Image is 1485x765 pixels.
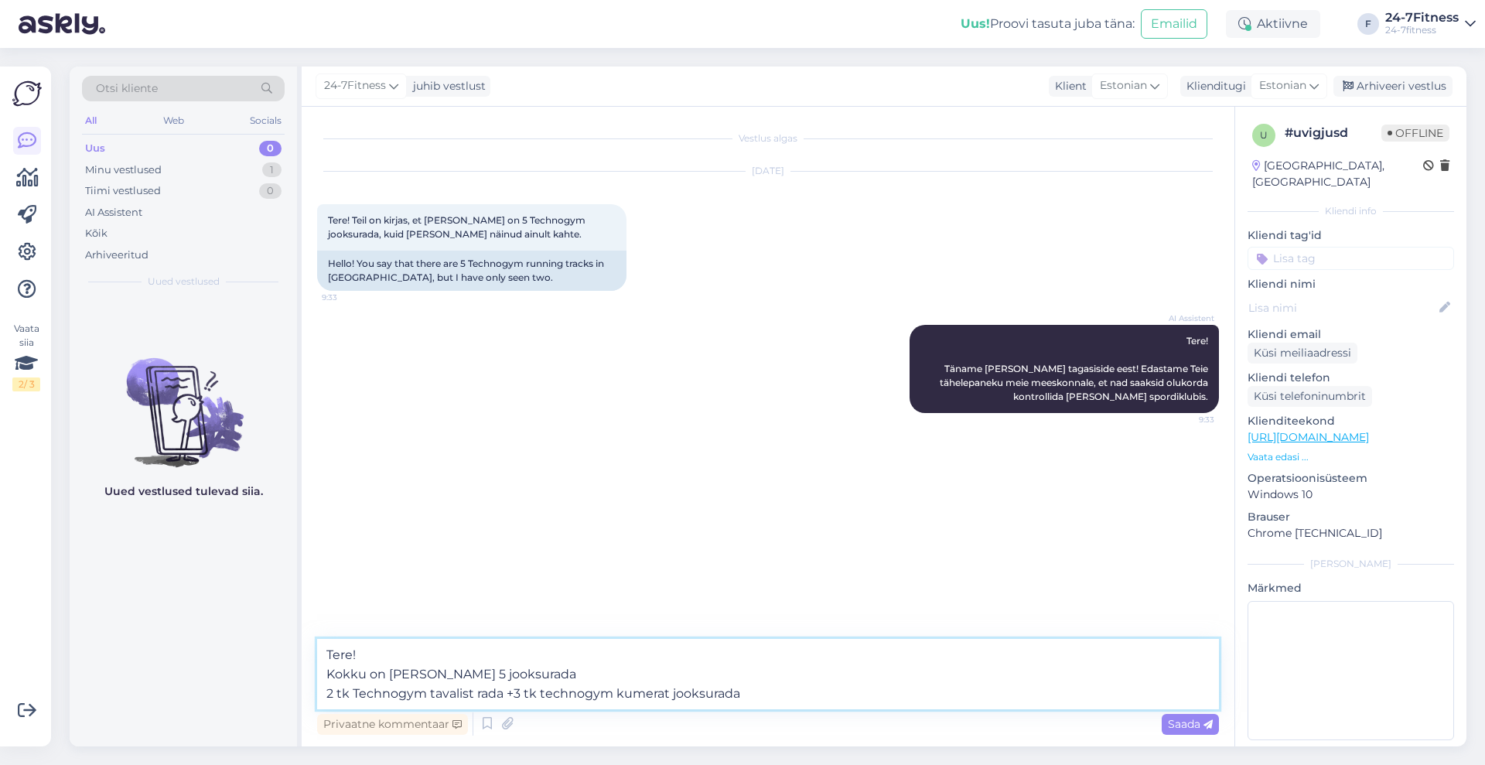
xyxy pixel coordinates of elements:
span: Saada [1168,717,1213,731]
span: Tere! Täname [PERSON_NAME] tagasiside eest! Edastame Teie tähelepaneku meie meeskonnale, et nad s... [940,335,1210,402]
span: Estonian [1100,77,1147,94]
p: Kliendi telefon [1248,370,1454,386]
div: Socials [247,111,285,131]
div: Uus [85,141,105,156]
div: Tiimi vestlused [85,183,161,199]
span: 9:33 [322,292,380,303]
div: Hello! You say that there are 5 Technogym running tracks in [GEOGRAPHIC_DATA], but I have only se... [317,251,626,291]
textarea: Tere! Kokku on [PERSON_NAME] 5 jooksurada 2 tk Technogym tavalist rada +3 tk technogym kumerat jo... [317,639,1219,709]
div: Kliendi info [1248,204,1454,218]
span: 9:33 [1156,414,1214,425]
div: Arhiveeri vestlus [1333,76,1453,97]
span: Tere! Teil on kirjas, et [PERSON_NAME] on 5 Technogym jooksurada, kuid [PERSON_NAME] näinud ainul... [328,214,588,240]
div: Web [160,111,187,131]
div: [GEOGRAPHIC_DATA], [GEOGRAPHIC_DATA] [1252,158,1423,190]
p: Brauser [1248,509,1454,525]
div: # uvigjusd [1285,124,1381,142]
div: 2 / 3 [12,377,40,391]
p: Kliendi nimi [1248,276,1454,292]
b: Uus! [961,16,990,31]
p: Märkmed [1248,580,1454,596]
div: Arhiveeritud [85,248,148,263]
span: Uued vestlused [148,275,220,289]
div: juhib vestlust [407,78,486,94]
img: Askly Logo [12,79,42,108]
p: Klienditeekond [1248,413,1454,429]
div: [DATE] [317,164,1219,178]
p: Chrome [TECHNICAL_ID] [1248,525,1454,541]
p: Uued vestlused tulevad siia. [104,483,263,500]
p: Kliendi tag'id [1248,227,1454,244]
img: No chats [70,330,297,470]
div: 1 [262,162,282,178]
div: 0 [259,141,282,156]
div: Privaatne kommentaar [317,714,468,735]
div: Küsi telefoninumbrit [1248,386,1372,407]
div: 24-7fitness [1385,24,1459,36]
p: Kliendi email [1248,326,1454,343]
div: Proovi tasuta juba täna: [961,15,1135,33]
span: Offline [1381,125,1449,142]
div: Klienditugi [1180,78,1246,94]
div: Küsi meiliaadressi [1248,343,1357,364]
div: Klient [1049,78,1087,94]
p: Windows 10 [1248,487,1454,503]
a: [URL][DOMAIN_NAME] [1248,430,1369,444]
input: Lisa nimi [1248,299,1436,316]
button: Emailid [1141,9,1207,39]
div: AI Assistent [85,205,142,220]
div: All [82,111,100,131]
input: Lisa tag [1248,247,1454,270]
div: 0 [259,183,282,199]
div: Kõik [85,226,108,241]
div: F [1357,13,1379,35]
div: Minu vestlused [85,162,162,178]
span: Estonian [1259,77,1306,94]
span: u [1260,129,1268,141]
p: Operatsioonisüsteem [1248,470,1454,487]
div: Aktiivne [1226,10,1320,38]
span: AI Assistent [1156,312,1214,324]
span: 24-7Fitness [324,77,386,94]
a: 24-7Fitness24-7fitness [1385,12,1476,36]
p: Vaata edasi ... [1248,450,1454,464]
span: Otsi kliente [96,80,158,97]
div: 24-7Fitness [1385,12,1459,24]
div: [PERSON_NAME] [1248,557,1454,571]
div: Vaata siia [12,322,40,391]
div: Vestlus algas [317,131,1219,145]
